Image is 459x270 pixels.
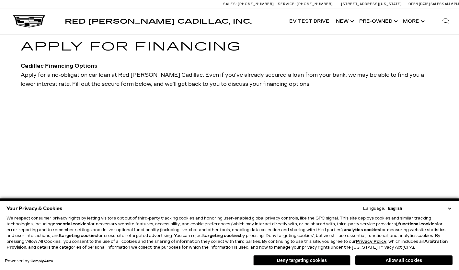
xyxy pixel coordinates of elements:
[442,2,459,6] span: 9 AM-6 PM
[13,15,45,28] img: Cadillac Dark Logo with Cadillac White Text
[238,2,274,6] span: [PHONE_NUMBER]
[65,18,252,25] a: Red [PERSON_NAME] Cadillac, Inc.
[363,207,385,210] div: Language:
[344,228,380,232] strong: analytics cookies
[253,255,350,265] button: Deny targeting cookies
[223,2,276,6] a: Sales: [PHONE_NUMBER]
[356,8,400,34] a: Pre-Owned
[408,2,430,6] span: Open [DATE]
[21,71,439,89] p: Apply for a no-obligation car loan at Red [PERSON_NAME] Cadillac. Even if you've already secured ...
[430,2,442,6] span: Sales:
[30,259,53,263] a: ComplyAuto
[400,8,427,34] button: More
[278,2,296,6] span: Service:
[21,37,439,56] h1: Apply for Financing
[223,2,237,6] span: Sales:
[398,222,437,226] strong: functional cookies
[297,2,333,6] span: [PHONE_NUMBER]
[6,215,453,250] p: We respect consumer privacy rights by letting visitors opt out of third-party tracking cookies an...
[21,63,98,69] strong: Cadillac Financing Options
[6,204,63,213] span: Your Privacy & Cookies
[333,8,356,34] a: New
[60,233,97,238] strong: targeting cookies
[5,259,53,263] div: Powered by
[53,222,89,226] strong: essential cookies
[286,8,333,34] a: EV Test Drive
[65,17,252,25] span: Red [PERSON_NAME] Cadillac, Inc.
[341,2,402,6] a: [STREET_ADDRESS][US_STATE]
[386,206,453,211] select: Language Select
[355,255,453,265] button: Allow all cookies
[356,239,386,244] a: Privacy Policy
[203,233,240,238] strong: targeting cookies
[276,2,335,6] a: Service: [PHONE_NUMBER]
